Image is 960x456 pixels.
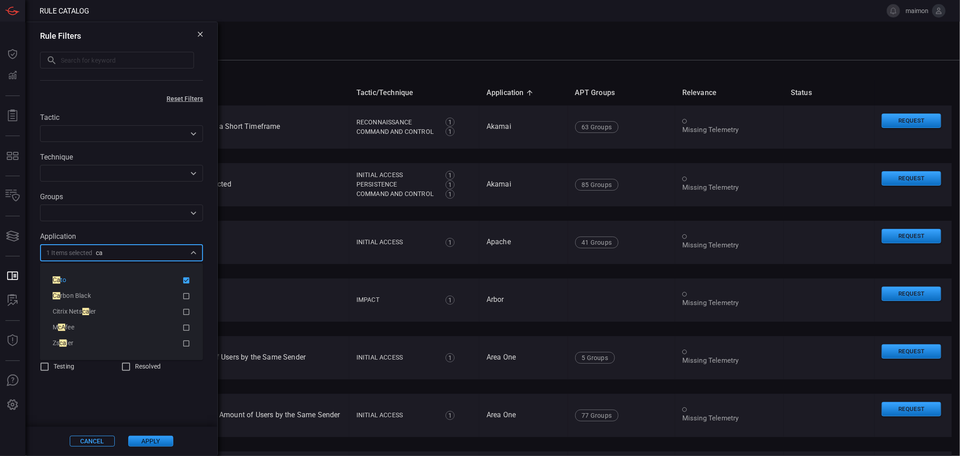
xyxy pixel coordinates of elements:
button: Detections [2,65,23,87]
div: 5 Groups [575,352,615,364]
div: 1 [446,353,455,362]
li: Citrix Netscaler [45,304,198,319]
div: 1 [446,296,455,305]
span: ca [59,339,66,347]
div: Missing Telemetry [682,298,776,308]
button: ALERT ANALYSIS [2,290,23,311]
span: ca [82,308,89,315]
button: Inventory [2,185,23,207]
button: Reports [2,105,23,127]
div: 1 [446,118,455,127]
li: McAfee [45,319,198,335]
div: Impact [356,295,436,305]
td: Akamai [479,105,568,149]
span: ler [89,308,96,315]
button: Open [187,207,200,219]
td: Apache [479,221,568,264]
span: Ca [53,276,60,283]
div: Command and Control [356,189,436,199]
td: Akamai [479,163,568,206]
span: Ca [53,292,60,299]
span: to [60,276,66,283]
li: Zscaler [45,335,198,351]
td: Arbor [479,278,568,322]
div: Missing Telemetry [682,414,776,423]
button: Request [882,114,941,128]
button: Request [882,229,941,244]
td: Area One [479,336,568,379]
span: maimon [904,7,928,14]
div: 1 [446,171,455,180]
button: Close [187,246,200,259]
span: cA [58,324,65,331]
div: 85 Groups [575,179,619,191]
span: Status [791,87,824,98]
button: Request [882,402,941,417]
div: 1 [446,180,455,189]
div: 41 Groups [575,237,619,248]
button: Open [187,167,200,180]
button: Cards [2,225,23,247]
button: MITRE - Detection Posture [2,145,23,167]
button: Dashboard [2,43,23,65]
span: Application [487,87,536,98]
th: APT Groups [568,80,675,105]
button: Cancel [70,436,115,447]
button: Threat Intelligence [2,330,23,351]
span: Relevance [682,87,729,98]
button: Ask Us A Question [2,370,23,392]
label: Groups [40,192,203,201]
div: 1 [446,411,455,420]
span: 1 Items selected [46,248,92,257]
span: ler [67,339,73,347]
div: Initial Access [356,410,436,420]
div: Missing Telemetry [682,125,776,135]
td: Area One [479,394,568,437]
input: Search for keyword [61,52,194,68]
span: rbon Black [60,292,91,299]
span: Rule Catalog [40,7,89,15]
div: 1 [446,238,455,247]
span: M [53,324,58,331]
div: 77 Groups [575,410,619,421]
div: Missing Telemetry [682,183,776,192]
div: Persistence [356,180,436,189]
label: Technique [40,153,203,161]
th: Tactic/Technique [349,80,479,105]
button: Open [187,128,200,140]
label: Application [40,232,203,241]
div: 1 [446,190,455,199]
span: Testing [54,362,74,371]
span: fee [65,324,74,331]
li: Cato [45,272,198,288]
button: Reset Filters [152,95,217,102]
h3: Rule Filters [40,31,81,41]
button: Request [882,287,941,301]
span: Zs [53,339,59,347]
div: 1 [446,127,455,136]
span: Citrix Nets [53,308,82,315]
div: Reconnaissance [356,118,436,127]
div: Missing Telemetry [682,241,776,250]
button: Request [882,171,941,186]
span: Resolved [135,362,161,371]
button: Preferences [2,394,23,416]
label: Tactic [40,113,203,122]
li: Carbon Black [45,288,198,304]
div: Initial Access [356,353,436,362]
div: Initial Access [356,170,436,180]
button: Request [882,344,941,359]
div: 63 Groups [575,121,619,133]
button: Rule Catalog [2,265,23,287]
div: Command and Control [356,127,436,137]
button: Apply [128,436,173,447]
div: Missing Telemetry [682,356,776,365]
div: Initial Access [356,237,436,247]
